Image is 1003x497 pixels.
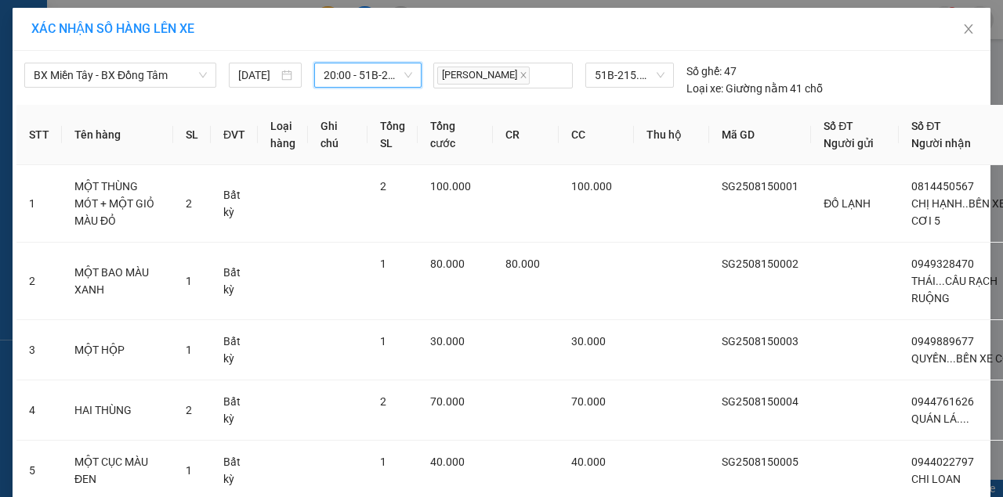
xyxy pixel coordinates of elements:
[911,473,961,485] span: CHI LOAN
[380,258,386,270] span: 1
[962,23,975,35] span: close
[186,344,192,356] span: 1
[173,105,211,165] th: SL
[911,137,971,149] span: Người nhận
[16,165,62,243] td: 1
[430,335,465,348] span: 30.000
[16,320,62,380] td: 3
[571,456,606,468] span: 40.000
[430,456,465,468] span: 40.000
[211,380,258,441] td: Bất kỳ
[947,8,990,52] button: Close
[380,180,386,193] span: 2
[911,258,974,270] span: 0949328470
[571,335,606,348] span: 30.000
[520,71,527,79] span: close
[911,120,941,132] span: Số ĐT
[324,63,411,87] span: 20:00 - 51B-215.97
[62,243,173,320] td: MỘT BAO MÀU XANH
[258,105,308,165] th: Loại hàng
[430,180,471,193] span: 100.000
[911,180,974,193] span: 0814450567
[186,197,192,210] span: 2
[571,395,606,408] span: 70.000
[34,63,207,87] span: BX Miền Tây - BX Đồng Tâm
[437,67,530,85] span: [PERSON_NAME]
[368,105,418,165] th: Tổng SL
[186,464,192,477] span: 1
[722,258,798,270] span: SG2508150002
[722,456,798,468] span: SG2508150005
[108,67,208,84] li: VP Trạm Sông Đốc
[238,67,278,84] input: 15/08/2025
[62,380,173,441] td: HAI THÙNG
[211,243,258,320] td: Bất kỳ
[595,63,664,87] span: 51B-215.97
[8,8,227,38] li: Xe Khách THẮNG
[571,180,612,193] span: 100.000
[911,412,969,425] span: QUÁN LÁ....
[686,80,823,97] div: Giường nằm 41 chỗ
[505,258,540,270] span: 80.000
[108,86,184,116] b: Khóm 7 - Thị Trấn Sông Đốc
[31,21,194,36] span: XÁC NHẬN SỐ HÀNG LÊN XE
[211,105,258,165] th: ĐVT
[380,395,386,408] span: 2
[211,165,258,243] td: Bất kỳ
[16,243,62,320] td: 2
[16,105,62,165] th: STT
[824,137,874,149] span: Người gửi
[722,335,798,348] span: SG2508150003
[108,87,119,98] span: environment
[186,404,192,416] span: 2
[8,8,63,63] img: logo.jpg
[62,165,173,243] td: MỘT THÙNG MÓT + MỘT GIỎ MÀU ĐỎ
[634,105,709,165] th: Thu hộ
[8,67,108,118] li: VP Trạm [GEOGRAPHIC_DATA]
[380,335,386,348] span: 1
[709,105,811,165] th: Mã GD
[686,80,723,97] span: Loại xe:
[722,395,798,408] span: SG2508150004
[722,180,798,193] span: SG2508150001
[559,105,634,165] th: CC
[911,335,974,348] span: 0949889677
[824,197,871,210] span: ĐỒ LẠNH
[824,120,853,132] span: Số ĐT
[911,456,974,468] span: 0944022797
[211,320,258,380] td: Bất kỳ
[911,275,998,304] span: THÁI...CẦU RẠCH RUỘNG
[686,63,722,80] span: Số ghế:
[430,395,465,408] span: 70.000
[911,395,974,408] span: 0944761626
[686,63,737,80] div: 47
[16,380,62,441] td: 4
[186,275,192,287] span: 1
[308,105,368,165] th: Ghi chú
[380,456,386,468] span: 1
[418,105,493,165] th: Tổng cước
[62,320,173,380] td: MỘT HỘP
[493,105,559,165] th: CR
[62,105,173,165] th: Tên hàng
[430,258,465,270] span: 80.000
